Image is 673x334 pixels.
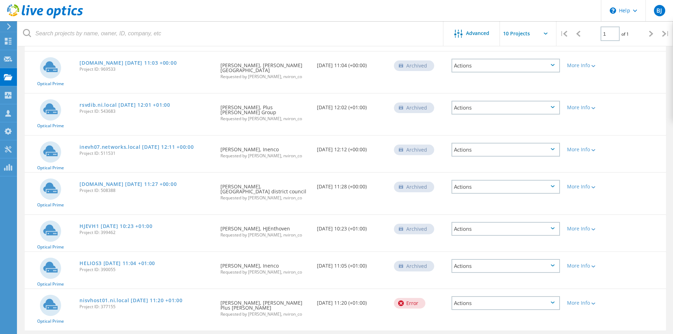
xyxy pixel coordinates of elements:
[37,82,64,86] span: Optical Prime
[37,319,64,323] span: Optical Prime
[37,203,64,207] span: Optical Prime
[451,180,560,194] div: Actions
[7,15,83,20] a: Live Optics Dashboard
[217,289,313,323] div: [PERSON_NAME], [PERSON_NAME] Plus [PERSON_NAME]
[217,215,313,244] div: [PERSON_NAME], HJEnthoven
[79,261,155,266] a: HELIOS3 [DATE] 11:04 +01:00
[79,230,213,235] span: Project ID: 399462
[79,298,182,303] a: nisvhost01.ni.local [DATE] 11:20 +01:00
[451,143,560,157] div: Actions
[567,263,611,268] div: More Info
[79,188,213,193] span: Project ID: 508388
[659,21,673,46] div: |
[394,60,434,71] div: Archived
[79,145,194,150] a: inevh07.networks.local [DATE] 12:11 +00:00
[451,59,560,72] div: Actions
[79,151,213,156] span: Project ID: 511531
[567,300,611,305] div: More Info
[79,224,152,229] a: HJEVH1 [DATE] 10:23 +01:00
[313,52,390,75] div: [DATE] 11:04 (+00:00)
[451,222,560,236] div: Actions
[217,94,313,128] div: [PERSON_NAME], Plus [PERSON_NAME] Group
[37,245,64,249] span: Optical Prime
[79,60,177,65] a: [DOMAIN_NAME] [DATE] 11:03 +00:00
[556,21,571,46] div: |
[466,31,489,36] span: Advanced
[79,305,213,309] span: Project ID: 377155
[394,224,434,234] div: Archived
[220,312,309,316] span: Requested by [PERSON_NAME], nviron_co
[394,182,434,192] div: Archived
[451,296,560,310] div: Actions
[621,31,629,37] span: of 1
[18,21,444,46] input: Search projects by name, owner, ID, company, etc
[217,52,313,86] div: [PERSON_NAME], [PERSON_NAME][GEOGRAPHIC_DATA]
[451,259,560,273] div: Actions
[79,67,213,71] span: Project ID: 969533
[313,289,390,312] div: [DATE] 11:20 (+01:00)
[37,124,64,128] span: Optical Prime
[313,252,390,275] div: [DATE] 11:05 (+01:00)
[394,145,434,155] div: Archived
[394,261,434,271] div: Archived
[79,109,213,113] span: Project ID: 543683
[451,101,560,115] div: Actions
[220,75,309,79] span: Requested by [PERSON_NAME], nviron_co
[610,7,616,14] svg: \n
[313,94,390,117] div: [DATE] 12:02 (+01:00)
[79,182,177,187] a: [DOMAIN_NAME] [DATE] 11:27 +00:00
[217,136,313,165] div: [PERSON_NAME], Inenco
[217,252,313,281] div: [PERSON_NAME], Inenco
[394,298,425,309] div: Error
[37,282,64,286] span: Optical Prime
[656,8,662,13] span: BJ
[220,154,309,158] span: Requested by [PERSON_NAME], nviron_co
[567,147,611,152] div: More Info
[220,196,309,200] span: Requested by [PERSON_NAME], nviron_co
[567,63,611,68] div: More Info
[220,117,309,121] span: Requested by [PERSON_NAME], nviron_co
[394,102,434,113] div: Archived
[220,270,309,274] span: Requested by [PERSON_NAME], nviron_co
[220,233,309,237] span: Requested by [PERSON_NAME], nviron_co
[217,173,313,207] div: [PERSON_NAME], [GEOGRAPHIC_DATA] district council
[79,268,213,272] span: Project ID: 390055
[79,102,170,107] a: rsvdib.ni.local [DATE] 12:01 +01:00
[313,173,390,196] div: [DATE] 11:28 (+00:00)
[567,184,611,189] div: More Info
[567,226,611,231] div: More Info
[37,166,64,170] span: Optical Prime
[567,105,611,110] div: More Info
[313,215,390,238] div: [DATE] 10:23 (+01:00)
[313,136,390,159] div: [DATE] 12:12 (+00:00)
